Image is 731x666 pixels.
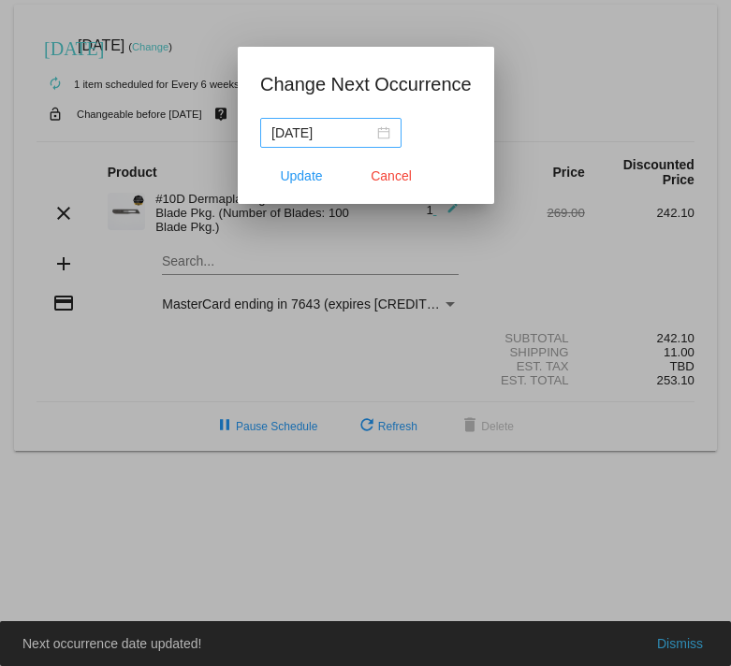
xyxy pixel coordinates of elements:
[271,123,373,143] input: Select date
[280,168,322,183] span: Update
[260,69,472,99] h1: Change Next Occurrence
[260,159,343,193] button: Update
[371,168,412,183] span: Cancel
[350,159,432,193] button: Close dialog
